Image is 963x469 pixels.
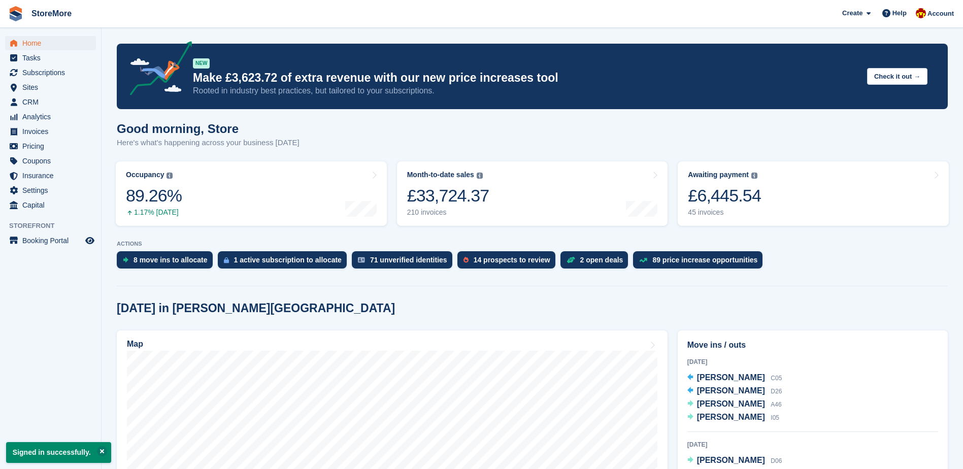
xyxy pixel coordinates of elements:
a: 1 active subscription to allocate [218,251,352,274]
a: 89 price increase opportunities [633,251,768,274]
div: £6,445.54 [688,185,761,206]
img: verify_identity-adf6edd0f0f0b5bbfe63781bf79b02c33cf7c696d77639b501bdc392416b5a36.svg [358,257,365,263]
a: menu [5,233,96,248]
div: 210 invoices [407,208,489,217]
div: 71 unverified identities [370,256,447,264]
div: 89.26% [126,185,182,206]
div: 45 invoices [688,208,761,217]
img: Store More Team [916,8,926,18]
a: [PERSON_NAME] C05 [687,372,782,385]
h2: Move ins / outs [687,339,938,351]
a: [PERSON_NAME] A46 [687,398,782,411]
a: 14 prospects to review [457,251,560,274]
div: [DATE] [687,440,938,449]
span: [PERSON_NAME] [697,413,765,421]
button: Check it out → [867,68,927,85]
img: icon-info-grey-7440780725fd019a000dd9b08b2336e03edf1995a4989e88bcd33f0948082b44.svg [167,173,173,179]
a: menu [5,65,96,80]
div: 1.17% [DATE] [126,208,182,217]
a: menu [5,124,96,139]
div: Awaiting payment [688,171,749,179]
span: Coupons [22,154,83,168]
span: [PERSON_NAME] [697,386,765,395]
span: Storefront [9,221,101,231]
div: 2 open deals [580,256,623,264]
img: move_ins_to_allocate_icon-fdf77a2bb77ea45bf5b3d319d69a93e2d87916cf1d5bf7949dd705db3b84f3ca.svg [123,257,128,263]
span: Home [22,36,83,50]
div: NEW [193,58,210,69]
h2: [DATE] in [PERSON_NAME][GEOGRAPHIC_DATA] [117,301,395,315]
span: D06 [771,457,782,464]
a: 8 move ins to allocate [117,251,218,274]
img: icon-info-grey-7440780725fd019a000dd9b08b2336e03edf1995a4989e88bcd33f0948082b44.svg [477,173,483,179]
h2: Map [127,340,143,349]
img: deal-1b604bf984904fb50ccaf53a9ad4b4a5d6e5aea283cecdc64d6e3604feb123c2.svg [567,256,575,263]
a: menu [5,51,96,65]
img: stora-icon-8386f47178a22dfd0bd8f6a31ec36ba5ce8667c1dd55bd0f319d3a0aa187defe.svg [8,6,23,21]
span: Booking Portal [22,233,83,248]
a: menu [5,95,96,109]
a: menu [5,154,96,168]
div: 89 price increase opportunities [652,256,757,264]
img: price_increase_opportunities-93ffe204e8149a01c8c9dc8f82e8f89637d9d84a8eef4429ea346261dce0b2c0.svg [639,258,647,262]
a: StoreMore [27,5,76,22]
a: Awaiting payment £6,445.54 45 invoices [678,161,949,226]
span: Account [927,9,954,19]
span: Insurance [22,169,83,183]
div: £33,724.37 [407,185,489,206]
a: [PERSON_NAME] I05 [687,411,779,424]
span: Pricing [22,139,83,153]
div: 14 prospects to review [474,256,550,264]
img: prospect-51fa495bee0391a8d652442698ab0144808aea92771e9ea1ae160a38d050c398.svg [463,257,469,263]
div: Occupancy [126,171,164,179]
div: Month-to-date sales [407,171,474,179]
a: [PERSON_NAME] D06 [687,454,782,467]
span: Settings [22,183,83,197]
p: Make £3,623.72 of extra revenue with our new price increases tool [193,71,859,85]
a: menu [5,169,96,183]
span: Subscriptions [22,65,83,80]
span: CRM [22,95,83,109]
span: Create [842,8,862,18]
a: Month-to-date sales £33,724.37 210 invoices [397,161,668,226]
img: icon-info-grey-7440780725fd019a000dd9b08b2336e03edf1995a4989e88bcd33f0948082b44.svg [751,173,757,179]
span: [PERSON_NAME] [697,373,765,382]
a: menu [5,110,96,124]
a: 71 unverified identities [352,251,457,274]
p: Rooted in industry best practices, but tailored to your subscriptions. [193,85,859,96]
span: A46 [771,401,781,408]
a: menu [5,36,96,50]
img: price-adjustments-announcement-icon-8257ccfd72463d97f412b2fc003d46551f7dbcb40ab6d574587a9cd5c0d94... [121,41,192,99]
a: menu [5,183,96,197]
div: 8 move ins to allocate [134,256,208,264]
span: Help [892,8,907,18]
a: [PERSON_NAME] D26 [687,385,782,398]
img: active_subscription_to_allocate_icon-d502201f5373d7db506a760aba3b589e785aa758c864c3986d89f69b8ff3... [224,257,229,263]
p: ACTIONS [117,241,948,247]
p: Here's what's happening across your business [DATE] [117,137,300,149]
span: Sites [22,80,83,94]
span: Capital [22,198,83,212]
span: Tasks [22,51,83,65]
div: [DATE] [687,357,938,366]
span: Analytics [22,110,83,124]
span: [PERSON_NAME] [697,399,765,408]
span: Invoices [22,124,83,139]
a: 2 open deals [560,251,634,274]
a: menu [5,198,96,212]
span: [PERSON_NAME] [697,456,765,464]
span: C05 [771,375,782,382]
a: menu [5,139,96,153]
span: I05 [771,414,779,421]
span: D26 [771,388,782,395]
a: Preview store [84,234,96,247]
h1: Good morning, Store [117,122,300,136]
a: menu [5,80,96,94]
p: Signed in successfully. [6,442,111,463]
div: 1 active subscription to allocate [234,256,342,264]
a: Occupancy 89.26% 1.17% [DATE] [116,161,387,226]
